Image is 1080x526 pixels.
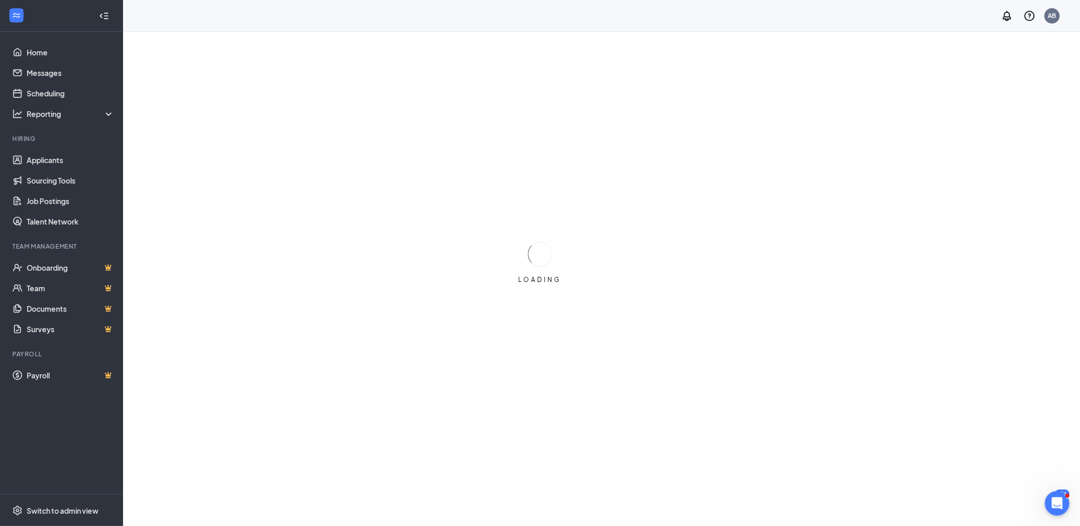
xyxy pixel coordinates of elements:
svg: QuestionInfo [1024,10,1036,22]
svg: Analysis [12,109,23,119]
a: PayrollCrown [27,365,114,386]
a: OnboardingCrown [27,257,114,278]
div: Switch to admin view [27,505,98,516]
a: Home [27,42,114,63]
a: Sourcing Tools [27,170,114,191]
a: Scheduling [27,83,114,104]
div: 456 [1055,490,1070,498]
a: SurveysCrown [27,319,114,339]
a: Messages [27,63,114,83]
a: TeamCrown [27,278,114,298]
div: Payroll [12,350,112,358]
svg: Notifications [1001,10,1013,22]
svg: WorkstreamLogo [11,10,22,21]
div: AB [1048,11,1056,20]
a: DocumentsCrown [27,298,114,319]
div: Team Management [12,242,112,251]
iframe: Intercom live chat [1045,491,1070,516]
a: Applicants [27,150,114,170]
svg: Settings [12,505,23,516]
svg: Collapse [99,11,109,21]
div: Hiring [12,134,112,143]
a: Job Postings [27,191,114,211]
div: LOADING [515,275,566,284]
a: Talent Network [27,211,114,232]
div: Reporting [27,109,115,119]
